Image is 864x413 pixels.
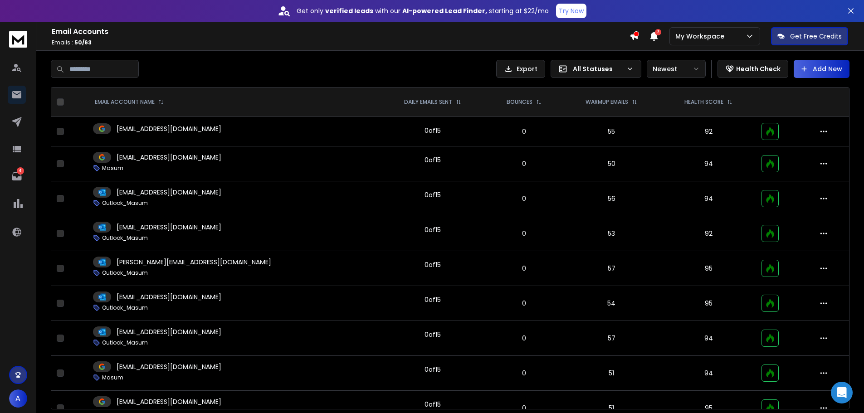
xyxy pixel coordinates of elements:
[117,292,221,301] p: [EMAIL_ADDRESS][DOMAIN_NAME]
[102,199,148,207] p: Outlook_Masum
[102,234,148,242] p: Outlook_Masum
[117,153,221,162] p: [EMAIL_ADDRESS][DOMAIN_NAME]
[736,64,781,73] p: Health Check
[831,382,853,403] div: Open Intercom Messenger
[117,223,221,232] p: [EMAIL_ADDRESS][DOMAIN_NAME]
[102,374,123,381] p: Masum
[556,4,586,18] button: Try Now
[8,167,26,185] a: 4
[117,327,221,336] p: [EMAIL_ADDRESS][DOMAIN_NAME]
[661,321,756,356] td: 94
[559,6,584,15] p: Try Now
[655,29,661,35] span: 7
[117,397,221,406] p: [EMAIL_ADDRESS][DOMAIN_NAME]
[425,330,441,339] div: 0 of 15
[117,258,271,267] p: [PERSON_NAME][EMAIL_ADDRESS][DOMAIN_NAME]
[561,321,661,356] td: 57
[95,98,164,106] div: EMAIL ACCOUNT NAME
[561,251,661,286] td: 57
[661,117,756,146] td: 92
[9,389,27,408] button: A
[117,362,221,371] p: [EMAIL_ADDRESS][DOMAIN_NAME]
[661,146,756,181] td: 94
[492,299,556,308] p: 0
[507,98,532,106] p: BOUNCES
[404,98,452,106] p: DAILY EMAILS SENT
[325,6,373,15] strong: verified leads
[297,6,549,15] p: Get only with our starting at $22/mo
[661,356,756,391] td: 94
[794,60,849,78] button: Add New
[425,260,441,269] div: 0 of 15
[52,26,630,37] h1: Email Accounts
[561,216,661,251] td: 53
[425,400,441,409] div: 0 of 15
[561,117,661,146] td: 55
[425,155,441,165] div: 0 of 15
[425,126,441,135] div: 0 of 15
[661,251,756,286] td: 95
[492,229,556,238] p: 0
[52,39,630,46] p: Emails :
[102,269,148,277] p: Outlook_Masum
[561,146,661,181] td: 50
[561,181,661,216] td: 56
[586,98,628,106] p: WARMUP EMAILS
[117,188,221,197] p: [EMAIL_ADDRESS][DOMAIN_NAME]
[492,334,556,343] p: 0
[661,216,756,251] td: 92
[647,60,706,78] button: Newest
[771,27,848,45] button: Get Free Credits
[492,264,556,273] p: 0
[425,295,441,304] div: 0 of 15
[425,190,441,199] div: 0 of 15
[402,6,487,15] strong: AI-powered Lead Finder,
[17,167,24,175] p: 4
[117,124,221,133] p: [EMAIL_ADDRESS][DOMAIN_NAME]
[492,369,556,378] p: 0
[425,225,441,234] div: 0 of 15
[561,356,661,391] td: 51
[102,339,148,346] p: Outlook_Masum
[675,32,728,41] p: My Workspace
[492,159,556,168] p: 0
[561,286,661,321] td: 54
[790,32,842,41] p: Get Free Credits
[74,39,92,46] span: 50 / 63
[9,31,27,48] img: logo
[102,165,123,172] p: Masum
[661,286,756,321] td: 95
[718,60,788,78] button: Health Check
[492,127,556,136] p: 0
[492,194,556,203] p: 0
[102,304,148,311] p: Outlook_Masum
[492,403,556,413] p: 0
[425,365,441,374] div: 0 of 15
[684,98,723,106] p: HEALTH SCORE
[496,60,545,78] button: Export
[661,181,756,216] td: 94
[573,64,623,73] p: All Statuses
